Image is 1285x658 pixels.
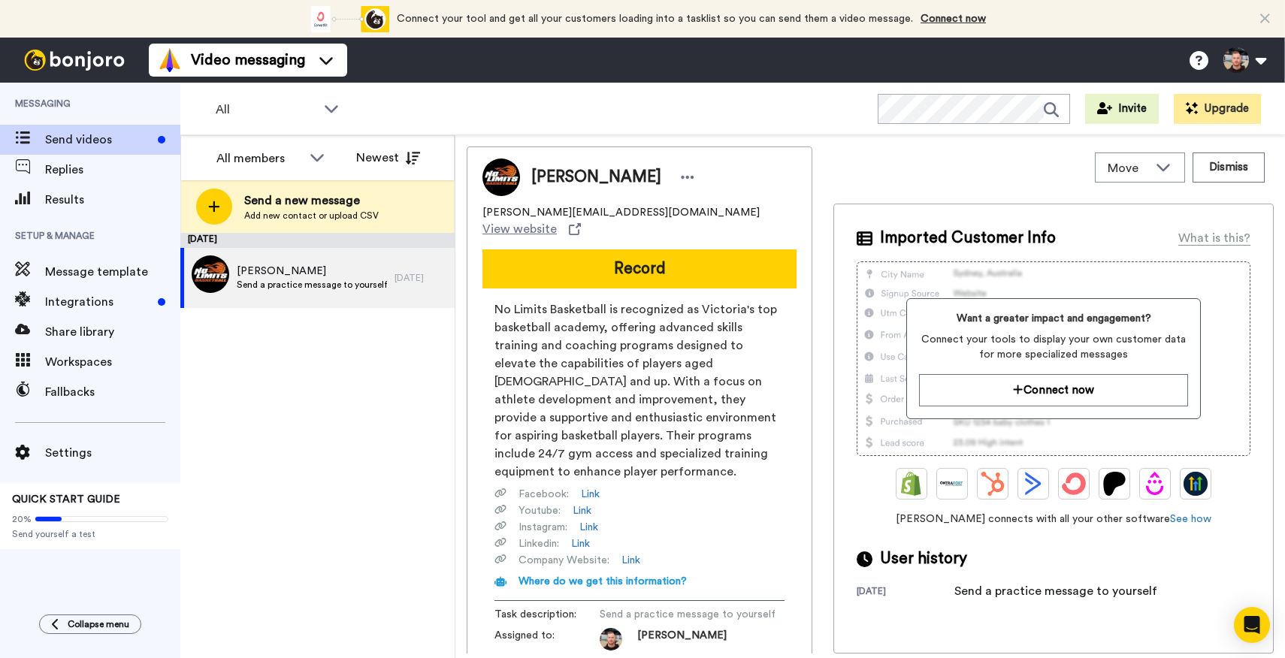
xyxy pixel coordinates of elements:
div: Send a practice message to yourself [954,582,1157,600]
span: Settings [45,444,180,462]
div: All members [216,149,302,168]
span: Send a new message [244,192,379,210]
a: View website [482,220,581,238]
span: Youtube : [519,503,561,518]
span: No Limits Basketball is recognized as Victoria's top basketball academy, offering advanced skills... [494,300,785,481]
span: Add new contact or upload CSV [244,210,379,222]
a: Link [621,553,640,568]
button: Collapse menu [39,614,141,634]
img: bj-logo-header-white.svg [18,50,131,71]
span: Assigned to: [494,628,600,650]
span: Replies [45,161,180,179]
button: Connect now [919,374,1188,406]
img: Image of Pete [482,158,520,196]
span: Company Website : [519,553,609,568]
span: Send a practice message to yourself [600,607,776,622]
a: Connect now [921,14,986,24]
span: Send a practice message to yourself [237,279,387,291]
div: [DATE] [180,233,455,248]
div: [DATE] [857,585,954,600]
span: All [216,101,316,119]
a: Link [573,503,591,518]
span: Task description : [494,607,600,622]
span: Where do we get this information? [519,576,687,587]
button: Dismiss [1193,152,1265,183]
img: vm-color.svg [158,48,182,72]
span: Workspaces [45,353,180,371]
div: animation [307,6,389,32]
img: Shopify [899,472,924,496]
span: [PERSON_NAME] connects with all your other software [857,512,1250,527]
span: Message template [45,263,180,281]
img: ConvertKit [1062,472,1086,496]
span: Send videos [45,131,152,149]
div: Open Intercom Messenger [1234,607,1270,643]
span: [PERSON_NAME] [637,628,727,650]
span: Share library [45,323,180,341]
span: Imported Customer Info [880,227,1056,249]
div: What is this? [1178,229,1250,247]
img: 1fd62181-12db-4cb6-9ab2-8bbd716278d3-1755040870.jpg [600,628,622,650]
span: QUICK START GUIDE [12,494,120,505]
span: View website [482,220,557,238]
span: Connect your tool and get all your customers loading into a tasklist so you can send them a video... [397,14,913,24]
button: Upgrade [1174,94,1261,124]
img: Hubspot [981,472,1005,496]
a: Link [579,520,598,535]
img: 759a9920-51b5-4452-88b6-6545b72f0eea.png [192,255,229,293]
span: [PERSON_NAME] [237,264,387,279]
span: Collapse menu [68,618,129,630]
a: See how [1170,514,1211,524]
span: 20% [12,513,32,525]
span: Fallbacks [45,383,180,401]
span: Integrations [45,293,152,311]
img: Drip [1143,472,1167,496]
span: Want a greater impact and engagement? [919,311,1188,326]
a: Link [571,536,590,551]
button: Invite [1085,94,1159,124]
span: [PERSON_NAME][EMAIL_ADDRESS][DOMAIN_NAME] [482,205,760,220]
img: ActiveCampaign [1021,472,1045,496]
span: Connect your tools to display your own customer data for more specialized messages [919,332,1188,362]
img: Patreon [1102,472,1126,496]
span: Send yourself a test [12,528,168,540]
button: Record [482,249,797,288]
img: GoHighLevel [1184,472,1208,496]
span: Facebook : [519,487,569,502]
img: Ontraport [940,472,964,496]
span: Linkedin : [519,536,559,551]
div: [DATE] [395,272,447,284]
span: Results [45,191,180,209]
span: Move [1108,159,1148,177]
a: Link [581,487,600,502]
span: User history [880,548,967,570]
span: Video messaging [191,50,305,71]
span: Instagram : [519,520,567,535]
button: Newest [345,143,431,173]
span: [PERSON_NAME] [531,166,661,189]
